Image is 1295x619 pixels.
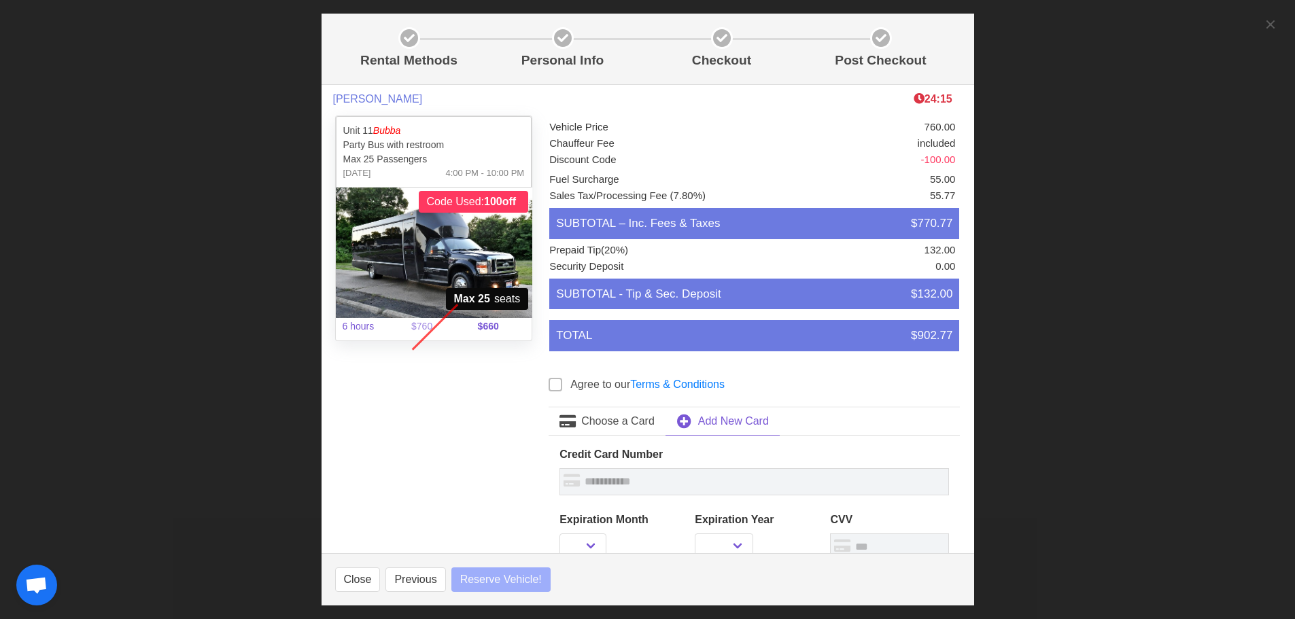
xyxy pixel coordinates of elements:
[914,93,952,105] span: The clock is ticking ⁠— this timer shows how long we'll hold this limo during checkout. If time r...
[648,51,796,71] p: Checkout
[695,512,814,528] label: Expiration Year
[16,565,57,605] div: Open chat
[914,93,952,105] b: 24:15
[419,191,529,213] span: Code Used:
[343,152,525,166] p: Max 25 Passengers
[763,243,956,259] li: 132.00
[911,327,952,344] span: $902.77
[336,188,532,318] img: 11%2001.jpg
[451,567,551,592] button: Reserve Vehicle!
[549,188,763,205] li: Sales Tax/Processing Fee (7.80%)
[549,208,959,239] li: SUBTOTAL – Inc. Fees & Taxes
[559,512,678,528] label: Expiration Month
[549,120,763,136] li: Vehicle Price
[763,188,956,205] li: 55.77
[549,320,959,351] li: TOTAL
[549,279,959,310] li: SUBTOTAL - Tip & Sec. Deposit
[911,285,952,303] span: $132.00
[559,446,949,463] label: Credit Card Number
[549,243,763,259] li: Prepaid Tip
[343,124,525,138] p: Unit 11
[335,567,381,592] button: Close
[489,51,637,71] p: Personal Info
[334,311,398,342] span: 6 hours
[343,166,371,180] span: [DATE]
[454,291,490,307] strong: Max 25
[549,259,763,275] li: Security Deposit
[341,51,478,71] p: Rental Methods
[911,215,952,232] span: $770.77
[763,172,956,188] li: 55.00
[549,136,763,152] li: Chauffeur Fee
[385,567,445,592] button: Previous
[460,571,542,588] span: Reserve Vehicle!
[373,125,400,136] em: Bubba
[601,244,628,255] span: (20%)
[581,413,655,429] span: Choose a Card
[446,288,529,310] span: seats
[549,172,763,188] li: Fuel Surcharge
[698,413,769,429] span: Add New Card
[549,154,616,165] span: Discount Code
[763,136,956,152] li: included
[830,512,949,528] label: CVV
[763,120,956,136] li: 760.00
[570,376,725,393] label: Agree to our
[333,92,423,105] span: [PERSON_NAME]
[403,311,467,342] span: $760
[630,378,725,390] a: Terms & Conditions
[763,152,956,169] li: -100.00
[807,51,955,71] p: Post Checkout
[763,259,956,275] li: 0.00
[343,138,525,152] p: Party Bus with restroom
[446,166,525,180] span: 4:00 PM - 10:00 PM
[484,194,516,210] strong: 100off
